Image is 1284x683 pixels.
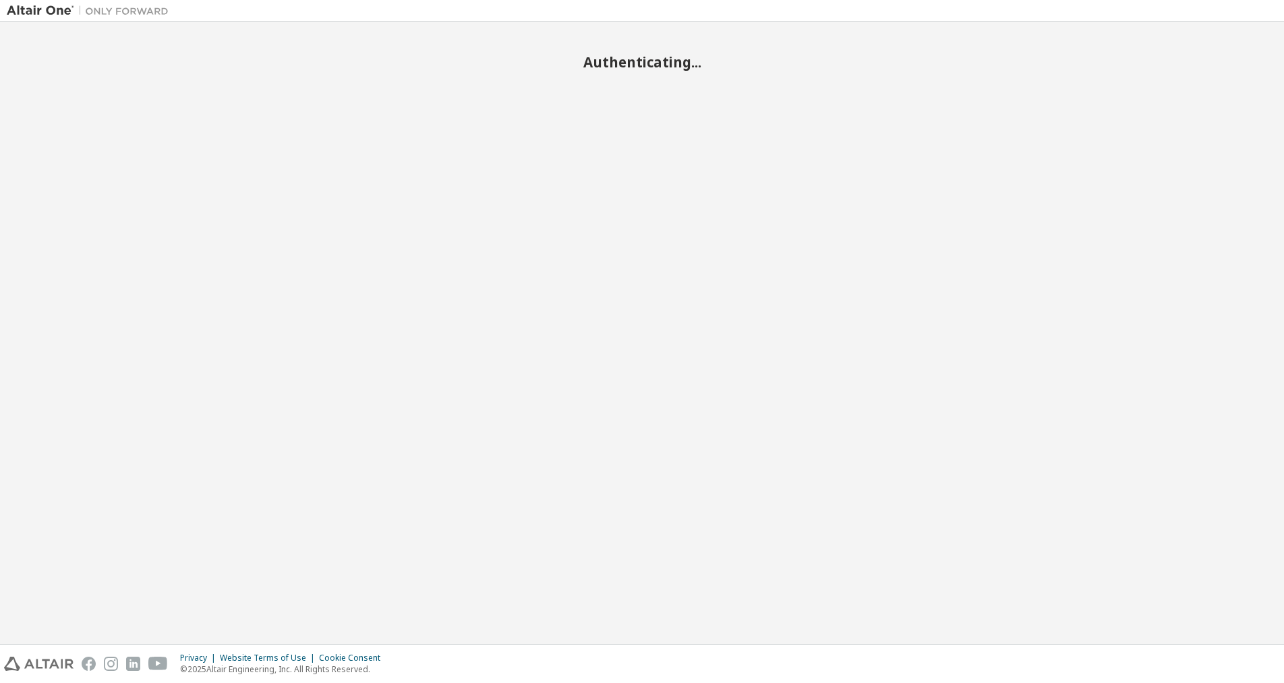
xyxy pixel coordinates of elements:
div: Cookie Consent [319,653,388,663]
img: instagram.svg [104,657,118,671]
img: facebook.svg [82,657,96,671]
img: linkedin.svg [126,657,140,671]
div: Website Terms of Use [220,653,319,663]
h2: Authenticating... [7,53,1277,71]
img: youtube.svg [148,657,168,671]
p: © 2025 Altair Engineering, Inc. All Rights Reserved. [180,663,388,675]
div: Privacy [180,653,220,663]
img: Altair One [7,4,175,18]
img: altair_logo.svg [4,657,74,671]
